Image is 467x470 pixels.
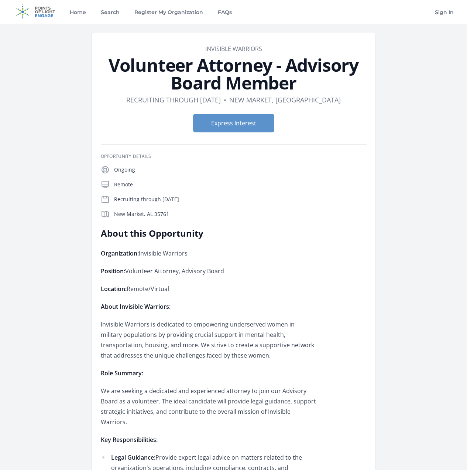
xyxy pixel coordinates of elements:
h1: Volunteer Attorney - Advisory Board Member [101,56,367,92]
h3: Opportunity Details [101,153,367,159]
dd: New Market, [GEOGRAPHIC_DATA] [229,95,341,105]
strong: Position: [101,267,125,275]
p: Remote/Virtual [101,284,317,294]
p: Remote [114,181,367,188]
strong: Key Responsibilities: [101,436,158,444]
p: We are seeking a dedicated and experienced attorney to join our Advisory Board as a volunteer. Th... [101,386,317,427]
strong: About Invisible Warriors: [101,302,171,311]
p: Volunteer Attorney, Advisory Board [101,266,317,276]
strong: Legal Guidance: [111,453,155,461]
p: Invisible Warriors [101,248,317,258]
div: • [224,95,226,105]
p: New Market, AL 35761 [114,210,367,218]
h2: About this Opportunity [101,227,317,239]
p: Invisible Warriors is dedicated to empowering underserved women in military populations by provid... [101,319,317,361]
dd: Recruiting through [DATE] [126,95,221,105]
p: Recruiting through [DATE] [114,196,367,203]
a: Invisible Warriors [205,45,262,53]
strong: Organization: [101,249,139,257]
strong: Location: [101,285,127,293]
p: Ongoing [114,166,367,173]
button: Express Interest [193,114,274,132]
strong: Role Summary: [101,369,143,377]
